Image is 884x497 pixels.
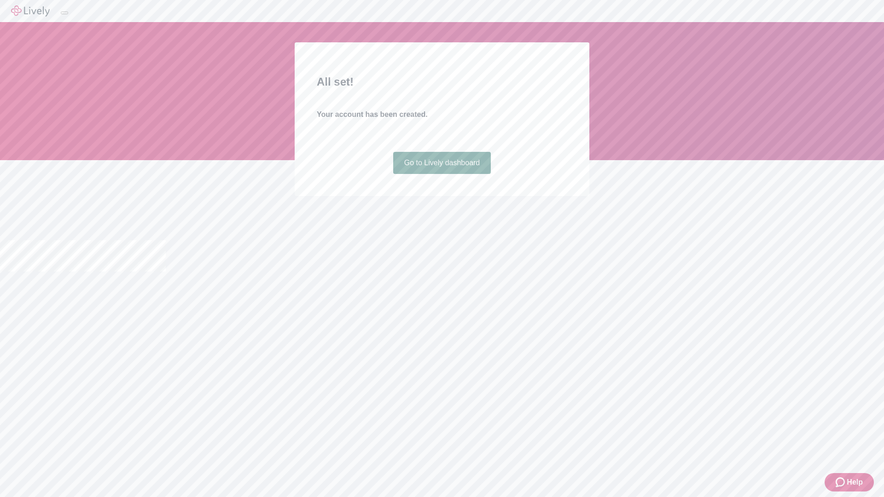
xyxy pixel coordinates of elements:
[11,6,50,17] img: Lively
[61,12,68,14] button: Log out
[836,477,847,488] svg: Zendesk support icon
[317,74,567,90] h2: All set!
[847,477,863,488] span: Help
[393,152,491,174] a: Go to Lively dashboard
[825,473,874,491] button: Zendesk support iconHelp
[317,109,567,120] h4: Your account has been created.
